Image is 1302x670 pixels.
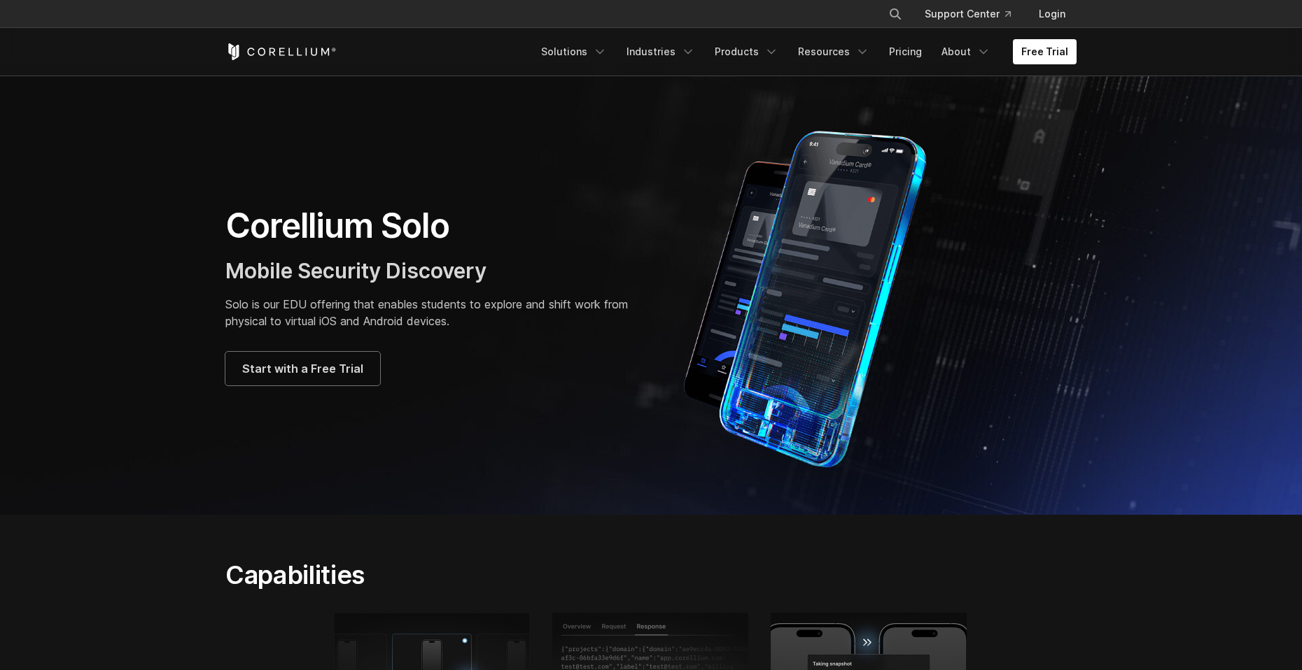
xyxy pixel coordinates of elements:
[225,43,337,60] a: Corellium Home
[881,39,930,64] a: Pricing
[618,39,703,64] a: Industries
[1013,39,1077,64] a: Free Trial
[242,360,363,377] span: Start with a Free Trial
[533,39,615,64] a: Solutions
[225,205,637,247] h1: Corellium Solo
[225,258,486,283] span: Mobile Security Discovery
[1028,1,1077,27] a: Login
[933,39,999,64] a: About
[913,1,1022,27] a: Support Center
[225,352,380,385] a: Start with a Free Trial
[883,1,908,27] button: Search
[225,559,783,590] h2: Capabilities
[533,39,1077,64] div: Navigation Menu
[871,1,1077,27] div: Navigation Menu
[665,120,966,470] img: Corellium Solo for mobile app security solutions
[790,39,878,64] a: Resources
[225,296,637,329] p: Solo is our EDU offering that enables students to explore and shift work from physical to virtual...
[706,39,787,64] a: Products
